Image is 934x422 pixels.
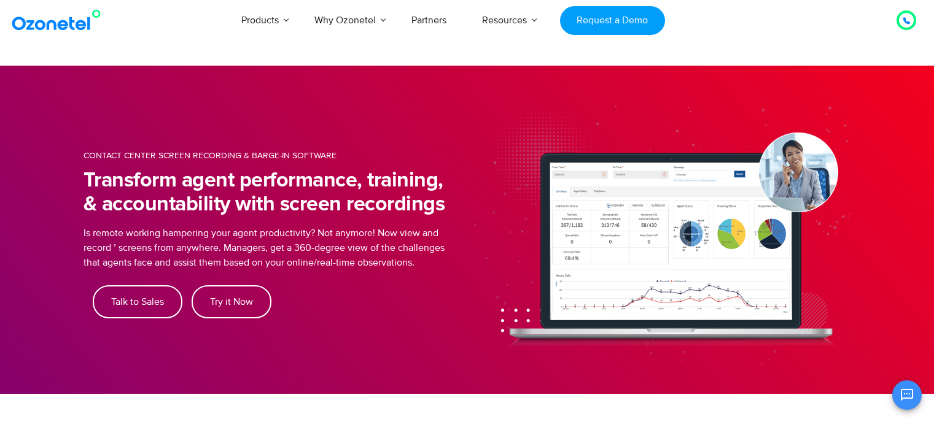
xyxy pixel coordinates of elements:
span: Try it Now [210,297,253,307]
a: Talk to Sales [93,285,182,318]
a: Try it Now [192,285,271,318]
span: Contact Center Screen Recording & Barge-In Software [84,150,337,161]
span: Talk to Sales [111,297,164,307]
button: Open chat [892,380,922,410]
h1: Transform agent performance, training, & accountability with screen recordings [84,169,449,217]
p: Is remote working hampering your agent productivity? Not anymore! Now view and record ’ screens f... [84,226,449,270]
a: Request a Demo [560,6,665,35]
